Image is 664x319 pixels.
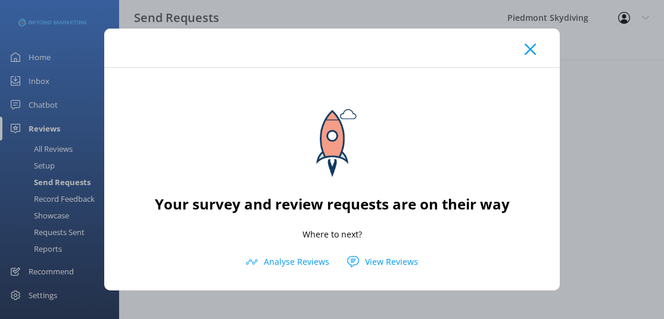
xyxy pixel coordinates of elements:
img: sending... [279,86,386,193]
h2: Your survey and review requests are on their way [155,193,510,215]
button: View Reviews [338,253,427,271]
button: Close [525,43,536,55]
p: Where to next? [303,228,362,241]
button: Analyse Reviews [237,253,338,271]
